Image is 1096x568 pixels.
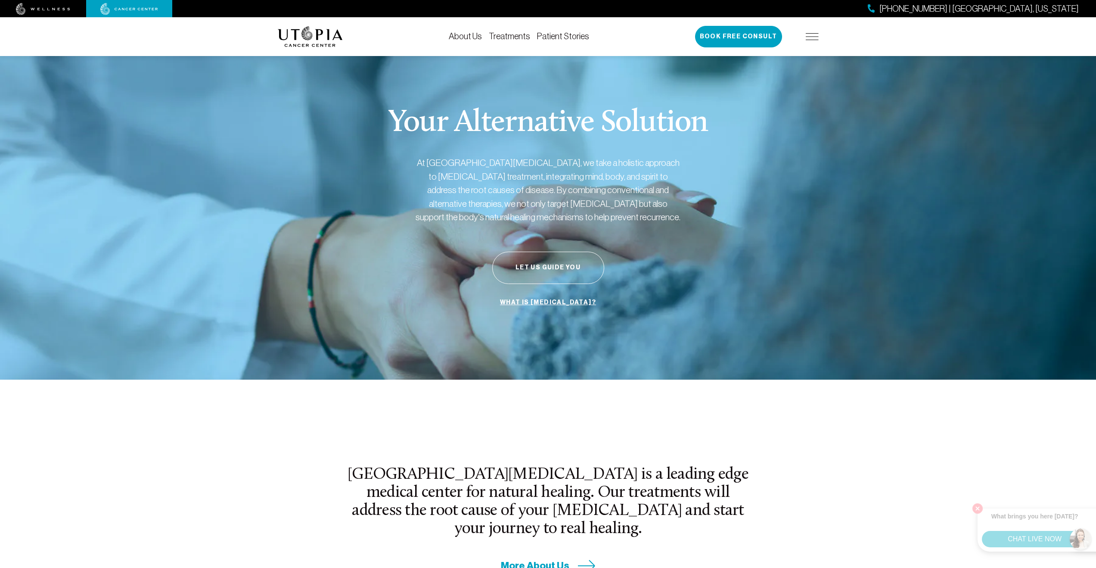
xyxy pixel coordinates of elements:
img: wellness [16,3,70,15]
img: icon-hamburger [806,33,819,40]
a: Treatments [489,31,530,41]
a: Patient Stories [537,31,589,41]
p: At [GEOGRAPHIC_DATA][MEDICAL_DATA], we take a holistic approach to [MEDICAL_DATA] treatment, inte... [415,156,682,224]
button: Book Free Consult [695,26,782,47]
h2: [GEOGRAPHIC_DATA][MEDICAL_DATA] is a leading edge medical center for natural healing. Our treatme... [347,466,750,539]
span: [PHONE_NUMBER] | [GEOGRAPHIC_DATA], [US_STATE] [879,3,1079,15]
p: Your Alternative Solution [388,108,708,139]
a: What is [MEDICAL_DATA]? [498,294,598,311]
img: logo [278,26,343,47]
a: About Us [449,31,482,41]
a: [PHONE_NUMBER] | [GEOGRAPHIC_DATA], [US_STATE] [868,3,1079,15]
button: Let Us Guide You [492,252,604,284]
img: cancer center [100,3,158,15]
